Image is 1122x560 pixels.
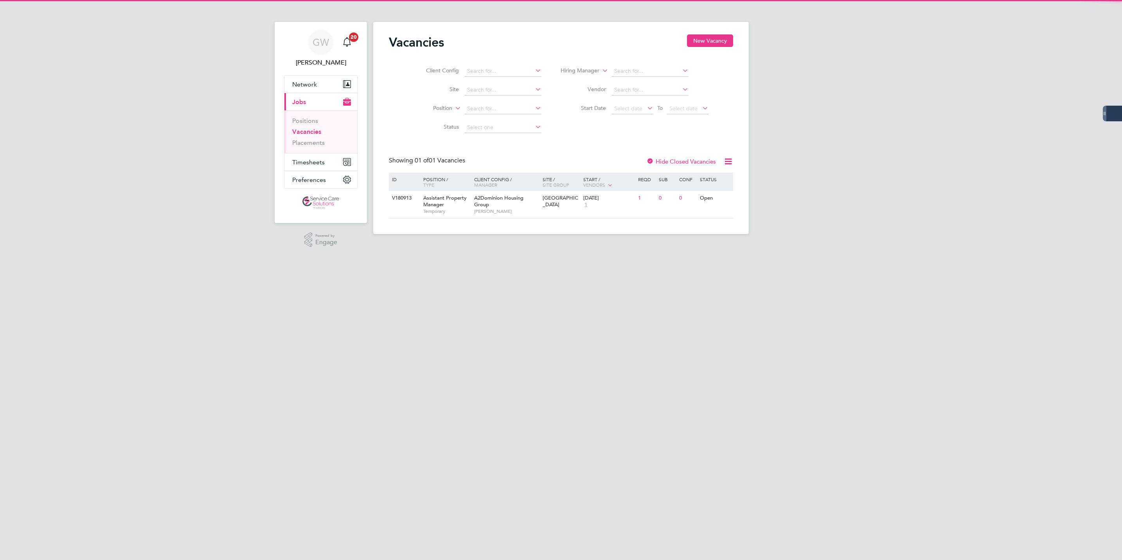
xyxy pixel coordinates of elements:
[474,208,539,214] span: [PERSON_NAME]
[657,191,677,205] div: 0
[474,182,497,188] span: Manager
[302,196,339,209] img: servicecare-logo-retina.png
[389,34,444,50] h2: Vacancies
[657,173,677,186] div: Sub
[554,67,599,75] label: Hiring Manager
[655,103,665,113] span: To
[407,104,452,112] label: Position
[414,123,459,130] label: Status
[390,191,417,205] div: V180913
[669,105,698,112] span: Select date
[292,158,325,166] span: Timesheets
[614,105,642,112] span: Select date
[292,176,326,184] span: Preferences
[561,86,606,93] label: Vendor
[284,30,358,67] a: GW[PERSON_NAME]
[464,66,541,77] input: Search for...
[390,173,417,186] div: ID
[389,157,467,165] div: Showing
[472,173,541,191] div: Client Config /
[284,153,357,171] button: Timesheets
[292,117,318,124] a: Positions
[543,194,578,208] span: [GEOGRAPHIC_DATA]
[414,67,459,74] label: Client Config
[284,171,357,188] button: Preferences
[583,195,634,202] div: [DATE]
[636,191,656,205] div: 1
[561,104,606,112] label: Start Date
[417,173,472,191] div: Position /
[284,58,358,67] span: George Westhead
[611,66,689,77] input: Search for...
[583,202,588,208] span: 1
[636,173,656,186] div: Reqd
[464,122,541,133] input: Select one
[415,157,429,164] span: 01 of
[543,182,569,188] span: Site Group
[464,103,541,114] input: Search for...
[284,93,357,110] button: Jobs
[292,128,321,135] a: Vacancies
[474,194,523,208] span: A2Dominion Housing Group
[275,22,367,223] nav: Main navigation
[292,81,317,88] span: Network
[339,30,355,55] a: 20
[581,173,636,192] div: Start /
[284,76,357,93] button: Network
[677,173,698,186] div: Conf
[284,110,357,153] div: Jobs
[315,239,337,246] span: Engage
[423,208,470,214] span: Temporary
[292,98,306,106] span: Jobs
[677,191,698,205] div: 0
[292,139,325,146] a: Placements
[698,173,732,186] div: Status
[415,157,465,164] span: 01 Vacancies
[423,182,434,188] span: Type
[313,37,329,47] span: GW
[284,196,358,209] a: Go to home page
[423,194,467,208] span: Assistant Property Manager
[583,182,605,188] span: Vendors
[541,173,582,191] div: Site /
[698,191,732,205] div: Open
[646,158,716,165] label: Hide Closed Vacancies
[414,86,459,93] label: Site
[687,34,733,47] button: New Vacancy
[315,232,337,239] span: Powered by
[464,85,541,95] input: Search for...
[349,32,358,42] span: 20
[304,232,338,247] a: Powered byEngage
[611,85,689,95] input: Search for...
